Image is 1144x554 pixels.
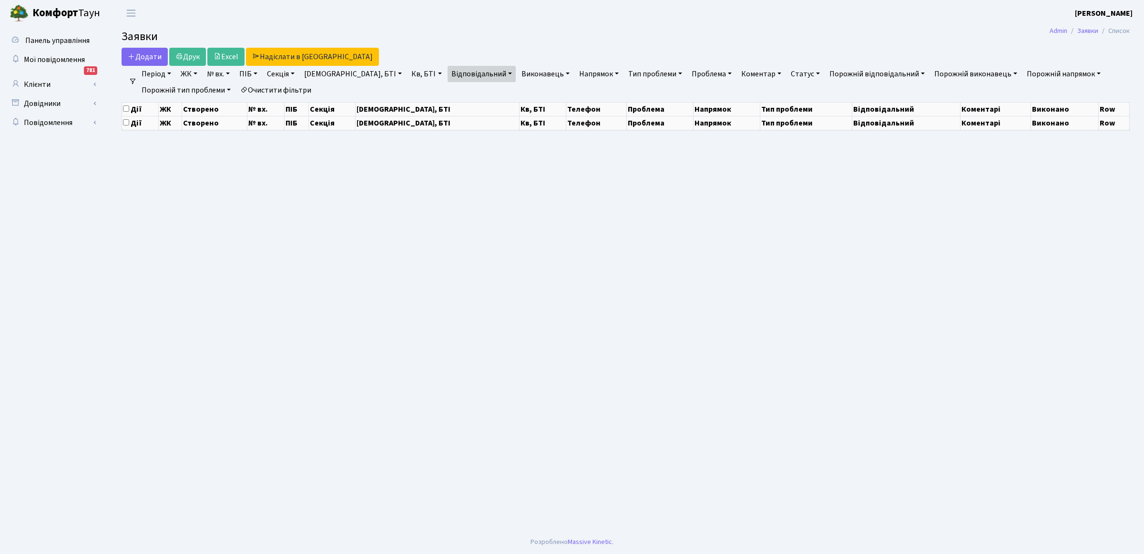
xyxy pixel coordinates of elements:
[5,50,100,69] a: Мої повідомлення781
[122,102,159,116] th: Дії
[1035,21,1144,41] nav: breadcrumb
[566,116,627,130] th: Телефон
[285,116,309,130] th: ПІБ
[203,66,234,82] a: № вх.
[1099,116,1130,130] th: Row
[138,82,235,98] a: Порожній тип проблеми
[1031,116,1099,130] th: Виконано
[300,66,406,82] a: [DEMOGRAPHIC_DATA], БТІ
[575,66,623,82] a: Напрямок
[852,102,960,116] th: Відповідальний
[285,102,309,116] th: ПІБ
[32,5,100,21] span: Таун
[787,66,824,82] a: Статус
[122,28,158,45] span: Заявки
[408,66,445,82] a: Кв, БТІ
[235,66,261,82] a: ПІБ
[960,102,1031,116] th: Коментарі
[566,102,627,116] th: Телефон
[122,116,159,130] th: Дії
[826,66,929,82] a: Порожній відповідальний
[355,116,520,130] th: [DEMOGRAPHIC_DATA], БТІ
[930,66,1021,82] a: Порожній виконавець
[309,102,355,116] th: Секція
[247,116,284,130] th: № вх.
[5,113,100,132] a: Повідомлення
[760,116,852,130] th: Тип проблеми
[688,66,735,82] a: Проблема
[158,102,182,116] th: ЖК
[624,66,686,82] a: Тип проблеми
[531,537,613,547] div: Розроблено .
[309,116,355,130] th: Секція
[24,54,85,65] span: Мої повідомлення
[182,102,247,116] th: Створено
[5,94,100,113] a: Довідники
[520,102,566,116] th: Кв, БТІ
[236,82,315,98] a: Очистити фільтри
[1075,8,1133,19] a: [PERSON_NAME]
[760,102,852,116] th: Тип проблеми
[627,102,694,116] th: Проблема
[158,116,182,130] th: ЖК
[128,52,162,62] span: Додати
[627,116,694,130] th: Проблема
[177,66,201,82] a: ЖК
[247,102,284,116] th: № вх.
[246,48,379,66] a: Надіслати в [GEOGRAPHIC_DATA]
[119,5,143,21] button: Переключити навігацію
[448,66,516,82] a: Відповідальний
[138,66,175,82] a: Період
[737,66,785,82] a: Коментар
[182,116,247,130] th: Створено
[1050,26,1067,36] a: Admin
[84,66,97,75] div: 781
[25,35,90,46] span: Панель управління
[852,116,960,130] th: Відповідальний
[1077,26,1098,36] a: Заявки
[5,75,100,94] a: Клієнти
[207,48,245,66] a: Excel
[5,31,100,50] a: Панель управління
[1098,26,1130,36] li: Список
[520,116,566,130] th: Кв, БТІ
[169,48,206,66] a: Друк
[694,116,760,130] th: Напрямок
[1099,102,1130,116] th: Row
[1023,66,1104,82] a: Порожній напрямок
[32,5,78,21] b: Комфорт
[518,66,573,82] a: Виконавець
[694,102,760,116] th: Напрямок
[1031,102,1099,116] th: Виконано
[960,116,1031,130] th: Коментарі
[122,48,168,66] a: Додати
[263,66,298,82] a: Секція
[10,4,29,23] img: logo.png
[568,537,612,547] a: Massive Kinetic
[355,102,520,116] th: [DEMOGRAPHIC_DATA], БТІ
